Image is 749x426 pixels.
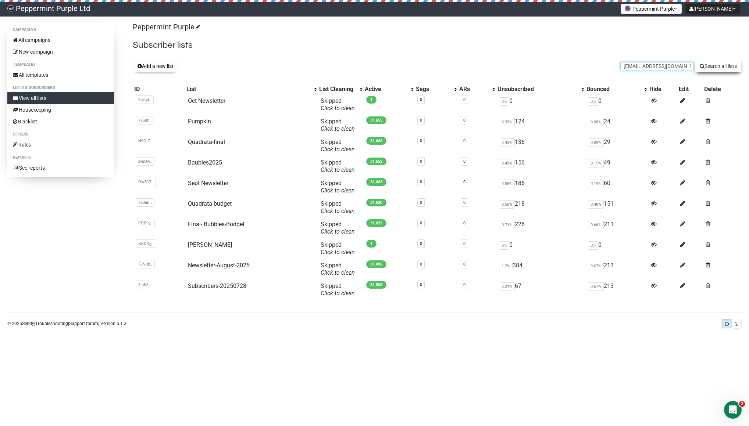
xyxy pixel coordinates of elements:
[585,218,648,238] td: 211
[496,115,585,136] td: 124
[318,84,363,94] th: List Cleaning: No sort applied, activate to apply an ascending sort
[7,5,14,12] img: 8e84c496d3b51a6c2b78e42e4056443a
[7,130,114,139] li: Others
[136,198,154,207] span: 763aB..
[499,138,515,147] span: 0.43%
[321,200,355,214] span: Skipped
[463,221,466,225] a: 0
[648,84,678,94] th: Hide: No sort applied, sorting is disabled
[703,84,742,94] th: Delete: No sort applied, sorting is disabled
[585,197,648,218] td: 151
[585,238,648,259] td: 0
[499,200,515,209] span: 0.68%
[136,281,153,289] span: 3IpK8..
[136,137,155,145] span: N0QtZ..
[7,116,114,127] a: Blacklist
[649,86,676,93] div: Hide
[363,84,414,94] th: Active: No sort applied, activate to apply an ascending sort
[136,95,154,104] span: 9qxqd..
[366,240,377,248] span: 1
[321,125,355,132] a: Click to clean
[704,86,740,93] div: Delete
[585,84,648,94] th: Bounced: No sort applied, activate to apply an ascending sort
[7,92,114,104] a: View all lists
[321,228,355,235] a: Click to clean
[188,159,222,166] a: Baubles2025
[496,156,585,177] td: 156
[366,158,386,165] span: 31,652
[499,180,515,188] span: 0.58%
[499,241,509,250] span: 0%
[321,249,355,256] a: Click to clean
[588,159,604,167] span: 0.15%
[7,319,126,328] p: © 2025 | | | Version 6.1.3
[420,262,422,267] a: 0
[188,200,232,207] a: Quadrata-budget
[463,180,466,184] a: 0
[588,138,604,147] span: 0.09%
[136,260,155,268] span: 57Nub..
[463,159,466,164] a: 0
[366,137,386,145] span: 31,663
[420,180,422,184] a: 0
[463,262,466,267] a: 0
[463,118,466,123] a: 0
[588,262,604,270] span: 0.67%
[7,104,114,116] a: Housekeeping
[321,97,355,112] span: Skipped
[321,221,355,235] span: Skipped
[585,115,648,136] td: 24
[321,207,355,214] a: Click to clean
[496,218,585,238] td: 226
[7,139,114,151] a: Rules
[321,187,355,194] a: Click to clean
[420,221,422,225] a: 0
[586,86,641,93] div: Bounced
[458,84,496,94] th: ARs: No sort applied, activate to apply an ascending sort
[420,282,422,287] a: 0
[585,94,648,115] td: 0
[188,138,225,145] a: Quadrata-final
[188,262,250,269] a: Newsletter-August-2025
[496,177,585,197] td: 186
[188,97,225,104] a: Oct Newsletter
[136,157,154,166] span: zvpOw..
[366,116,386,124] span: 31,655
[188,180,228,187] a: Sept Newsletter
[499,221,515,229] span: 0.71%
[420,159,422,164] a: 0
[7,34,114,46] a: All campaigns
[499,97,509,106] span: 0%
[463,200,466,205] a: 0
[459,86,489,93] div: ARs
[136,239,156,248] span: wKCNg..
[420,118,422,123] a: 0
[585,279,648,300] td: 213
[588,200,604,209] span: 0.48%
[420,97,422,102] a: 0
[463,282,466,287] a: 0
[321,138,355,153] span: Skipped
[496,238,585,259] td: 0
[496,136,585,156] td: 136
[366,281,386,289] span: 31,808
[463,138,466,143] a: 0
[321,166,355,173] a: Click to clean
[35,321,68,326] a: Troubleshooting
[625,6,631,11] img: 1.png
[496,197,585,218] td: 218
[414,84,458,94] th: Segs: No sort applied, activate to apply an ascending sort
[321,290,355,297] a: Click to clean
[588,97,598,106] span: 0%
[7,83,114,92] li: Lists & subscribers
[22,321,34,326] a: Sendy
[677,84,703,94] th: Edit: No sort applied, sorting is disabled
[188,221,245,228] a: Final- Bubbles-Budget
[7,69,114,81] a: All templates
[420,138,422,143] a: 0
[621,4,682,14] button: Peppermint Purple
[496,94,585,115] td: 0
[319,86,356,93] div: List Cleaning
[7,60,114,69] li: Templates
[496,279,585,300] td: 67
